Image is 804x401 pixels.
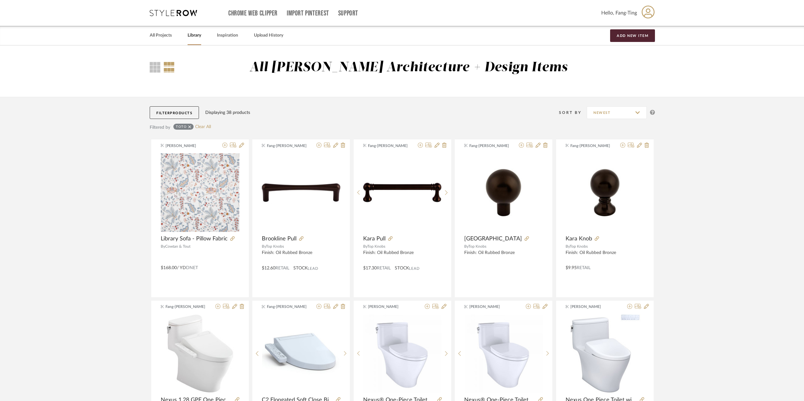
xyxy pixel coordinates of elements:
[363,153,441,232] img: Kara Pull
[228,11,278,16] a: Chrome Web Clipper
[368,304,408,310] span: [PERSON_NAME]
[161,245,165,248] span: By
[566,250,644,261] div: Finish: Oil Rubbed Bronze
[262,235,297,242] span: Brookline Pull
[338,11,358,16] a: Support
[195,124,211,130] a: Clear All
[559,109,587,116] div: Sort By
[249,60,568,76] div: All [PERSON_NAME] Architecture + Design Items
[165,143,205,149] span: [PERSON_NAME]
[363,235,386,242] span: Kara Pull
[176,125,187,129] div: TOTO
[262,266,275,270] span: $12.60
[262,153,340,232] img: Brookline Pull
[262,250,340,261] div: Finish: Oil Rubbed Bronze
[468,245,486,248] span: Top Knobs
[205,109,250,116] div: Displaying 38 products
[464,235,522,242] span: [GEOGRAPHIC_DATA]
[577,266,591,270] span: Retail
[566,314,644,393] img: Nexus One Piece Toilet with Washlet
[464,153,543,232] img: Brookline Knob
[469,304,509,310] span: [PERSON_NAME]
[150,124,170,131] div: Filtered by
[150,31,172,40] a: All Projects
[566,153,644,232] img: Kara Knob
[566,235,592,242] span: Kara Knob
[570,143,610,149] span: Fang-[PERSON_NAME]
[363,245,367,248] span: By
[464,245,468,248] span: By
[570,304,610,310] span: [PERSON_NAME]
[367,245,385,248] span: Top Knobs
[469,143,509,149] span: Fang-[PERSON_NAME]
[267,143,307,149] span: Fang-[PERSON_NAME]
[363,266,377,270] span: $17.30
[464,250,543,261] div: Finish: Oil Rubbed Bronze
[170,111,192,115] span: Products
[293,265,308,272] span: STOCK
[308,266,318,271] span: Lead
[395,265,409,272] span: STOCK
[161,266,177,270] span: $168.00
[254,31,283,40] a: Upload History
[267,304,307,310] span: Fang-[PERSON_NAME]
[165,304,205,310] span: Fang-[PERSON_NAME]
[150,106,199,119] button: FilterProducts
[177,266,186,270] span: / YD
[363,250,442,261] div: Finish: Oil Rubbed Bronze
[465,315,543,393] img: Nexus® One-Piece Toilet, 1.28 GPF, Elongated Bowl
[363,315,441,393] img: Nexus® One-Piece Toilet, 1.28 GPF, Elongated Bowl
[262,245,266,248] span: By
[566,245,570,248] span: By
[409,266,420,271] span: Lead
[188,31,201,40] a: Library
[262,315,340,393] img: C2 Elongated Soft Close Bidet Seat
[368,143,408,149] span: Fang-[PERSON_NAME]
[566,266,577,270] span: $9.95
[377,266,391,270] span: Retail
[570,245,588,248] span: Top Knobs
[217,31,238,40] a: Inspiration
[601,9,637,17] span: Hello, Fang-Ting
[610,29,655,42] button: Add New Item
[266,245,284,248] span: Top Knobs
[165,245,190,248] span: Cowtan & Tout
[161,235,228,242] span: Library Sofa - Pillow Fabric
[161,153,239,232] img: Library Sofa - Pillow Fabric
[186,266,198,270] span: DNET
[287,11,329,16] a: Import Pinterest
[161,314,239,393] img: Nexus 1.28 GPF One Piece Elongated Toilet with Left Hand Lever - Bidet Seat Included
[275,266,289,270] span: Retail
